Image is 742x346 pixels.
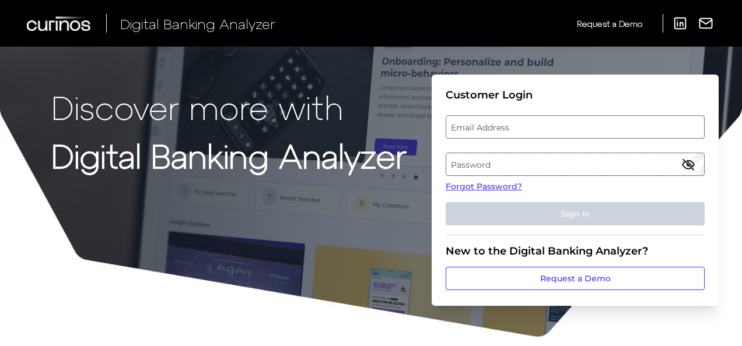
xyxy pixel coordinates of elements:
a: Request a Demo [446,267,705,290]
a: Forgot Password? [446,181,705,193]
a: Request a Demo [577,14,642,33]
div: New to the Digital Banking Analyzer? [446,245,705,257]
button: Sign In [446,202,705,225]
label: Email Address [446,116,703,137]
div: Customer Login [446,89,705,101]
strong: Digital Banking Analyzer [51,136,407,175]
img: Curinos [27,16,92,31]
span: Digital Banking Analyzer [120,15,275,32]
span: Request a Demo [577,19,642,29]
label: Password [446,154,703,175]
p: Discover more with [51,89,407,125]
